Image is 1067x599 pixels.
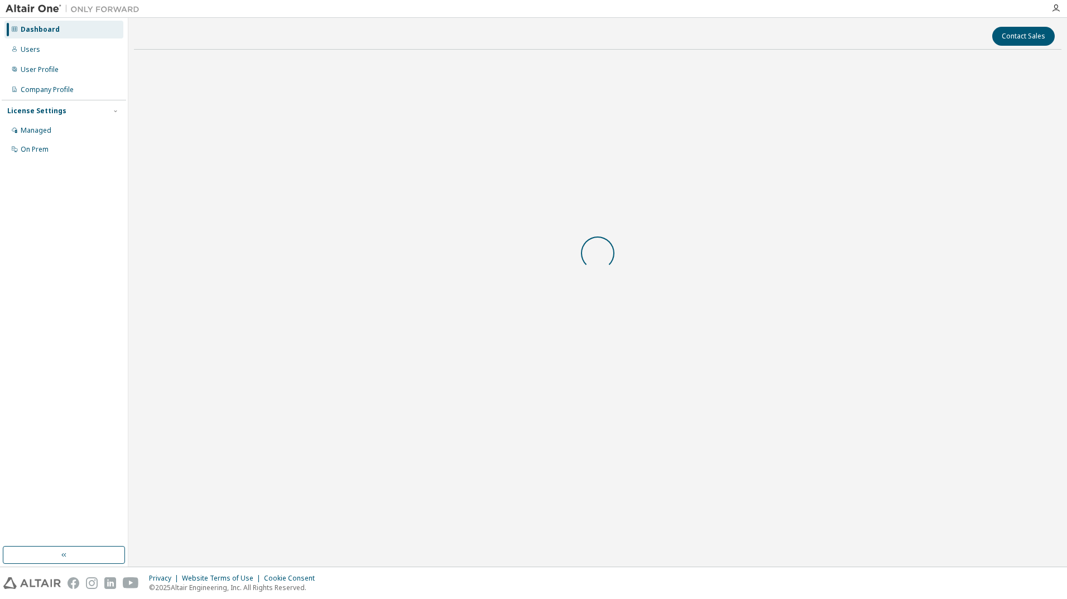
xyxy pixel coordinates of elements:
[68,577,79,589] img: facebook.svg
[992,27,1055,46] button: Contact Sales
[104,577,116,589] img: linkedin.svg
[123,577,139,589] img: youtube.svg
[7,107,66,115] div: License Settings
[6,3,145,15] img: Altair One
[149,583,321,592] p: © 2025 Altair Engineering, Inc. All Rights Reserved.
[21,145,49,154] div: On Prem
[149,574,182,583] div: Privacy
[3,577,61,589] img: altair_logo.svg
[21,85,74,94] div: Company Profile
[21,126,51,135] div: Managed
[86,577,98,589] img: instagram.svg
[264,574,321,583] div: Cookie Consent
[21,65,59,74] div: User Profile
[21,25,60,34] div: Dashboard
[182,574,264,583] div: Website Terms of Use
[21,45,40,54] div: Users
